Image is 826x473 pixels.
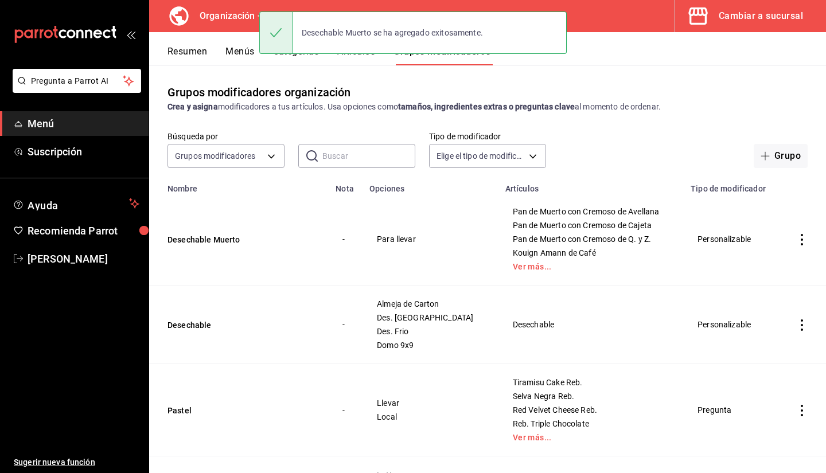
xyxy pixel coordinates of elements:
[513,433,669,441] a: Ver más...
[225,46,254,65] button: Menús
[796,234,808,245] button: actions
[398,102,575,111] strong: tamaños, ingredientes extras o preguntas clave
[28,144,139,159] span: Suscripción
[754,144,808,168] button: Grupo
[377,341,484,349] span: Domo 9x9
[363,177,498,193] th: Opciones
[167,132,285,140] label: Búsqueda por
[377,399,484,407] span: Llevar
[513,378,669,386] span: Tiramisu Cake Reb.
[329,177,363,193] th: Nota
[8,83,141,95] a: Pregunta a Parrot AI
[377,327,484,335] span: Des. Frio
[329,364,363,456] td: -
[293,20,492,45] div: Desechable Muerto se ha agregado exitosamente.
[513,249,669,257] span: Kouign Amann de Café
[719,8,803,24] div: Cambiar a sucursal
[513,392,669,400] span: Selva Negra Reb.
[377,314,484,322] span: Des. [GEOGRAPHIC_DATA]
[167,46,207,65] button: Resumen
[513,420,669,428] span: Reb. Triple Chocolate
[513,320,669,329] span: Desechable
[167,46,826,65] div: navigation tabs
[513,263,669,271] a: Ver más...
[796,319,808,331] button: actions
[329,193,363,286] td: -
[377,413,484,421] span: Local
[167,319,305,331] button: Desechable
[28,197,124,210] span: Ayuda
[498,177,684,193] th: Artículos
[377,235,484,243] span: Para llevar
[167,102,218,111] strong: Crea y asigna
[28,116,139,131] span: Menú
[429,132,546,140] label: Tipo de modificador
[513,406,669,414] span: Red Velvet Cheese Reb.
[28,223,139,239] span: Recomienda Parrot
[796,405,808,416] button: actions
[684,177,778,193] th: Tipo de modificador
[322,144,415,167] input: Buscar
[684,364,778,456] td: Pregunta
[513,208,669,216] span: Pan de Muerto con Cremoso de Avellana
[13,69,141,93] button: Pregunta a Parrot AI
[684,286,778,364] td: Personalizable
[175,150,256,162] span: Grupos modificadores
[31,75,123,87] span: Pregunta a Parrot AI
[28,251,139,267] span: [PERSON_NAME]
[513,221,669,229] span: Pan de Muerto con Cremoso de Cajeta
[513,235,669,243] span: Pan de Muerto con Cremoso de Q. y Z.
[329,286,363,364] td: -
[437,150,525,162] span: Elige el tipo de modificador
[167,101,808,113] div: modificadores a tus artículos. Usa opciones como al momento de ordenar.
[126,30,135,39] button: open_drawer_menu
[190,9,302,23] h3: Organización - Pan Malo
[167,405,305,416] button: Pastel
[149,177,329,193] th: Nombre
[167,234,305,245] button: Desechable Muerto
[167,84,350,101] div: Grupos modificadores organización
[14,456,139,468] span: Sugerir nueva función
[377,300,484,308] span: Almeja de Carton
[684,193,778,286] td: Personalizable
